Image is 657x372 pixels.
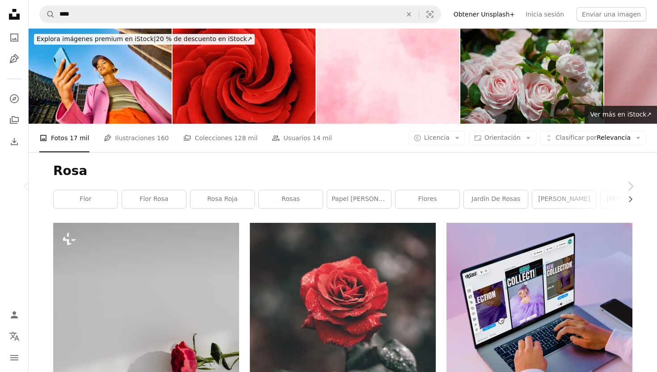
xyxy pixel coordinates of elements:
a: Ver más en iStock↗ [585,106,657,124]
a: flor rosa [122,190,186,208]
button: Menú [5,349,23,367]
span: Relevancia [556,134,631,142]
img: Pink Roses [460,29,603,124]
a: Iniciar sesión / Registrarse [5,306,23,324]
a: Colecciones 128 mil [183,124,258,152]
img: Fondo abstracto de acuarela en color rosa coral con textura de punteado [316,29,459,124]
a: Rosa roja [190,190,254,208]
button: Licencia [409,131,465,145]
a: jardín de rosas [464,190,528,208]
button: Buscar en Unsplash [40,6,55,23]
a: rosa roja con gotitas [250,335,436,343]
a: flor [54,190,118,208]
a: Dos rosas rojas sentadas encima de una mesa blanca [53,358,239,366]
button: Idioma [5,327,23,345]
span: Ver más en iStock ↗ [590,111,652,118]
a: Usuarios 14 mil [272,124,332,152]
a: Siguiente [603,143,657,229]
div: 20 % de descuento en iStock ↗ [34,34,255,45]
span: Explora imágenes premium en iStock | [37,35,156,42]
span: Licencia [424,134,450,141]
a: Historial de descargas [5,133,23,150]
a: Obtener Unsplash+ [448,7,520,21]
button: Borrar [399,6,419,23]
span: 128 mil [234,133,258,143]
a: rosas [259,190,323,208]
a: Explora imágenes premium en iStock|20 % de descuento en iStock↗ [29,29,260,50]
h1: Rosa [53,163,632,179]
a: Fotos [5,29,23,46]
form: Encuentra imágenes en todo el sitio [39,5,441,23]
span: Clasificar por [556,134,597,141]
img: Close up red rose with petals macro texture, top view beauty nature aesthetic background, Natural... [173,29,316,124]
button: Búsqueda visual [419,6,441,23]
img: Young African American woman in colorful clothing using a smartphone. Low angle shot with concret... [29,29,172,124]
span: Orientación [484,134,521,141]
a: Colecciones [5,111,23,129]
span: 160 [157,133,169,143]
a: Explorar [5,90,23,108]
a: Inicia sesión [520,7,569,21]
button: Orientación [469,131,536,145]
button: Clasificar porRelevancia [540,131,646,145]
span: 14 mil [312,133,332,143]
a: Ilustraciones 160 [104,124,169,152]
button: Enviar una imagen [577,7,646,21]
a: Ilustraciones [5,50,23,68]
a: papel [PERSON_NAME] [PERSON_NAME] [327,190,391,208]
a: [PERSON_NAME] [532,190,596,208]
a: flores [396,190,459,208]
